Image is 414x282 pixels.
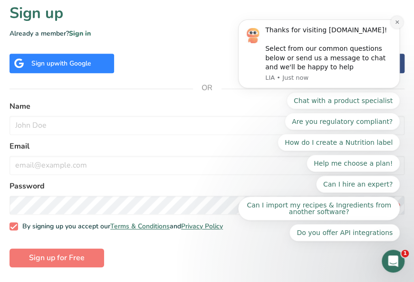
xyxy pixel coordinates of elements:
[193,74,221,102] span: OR
[10,28,404,38] p: Already a member?
[10,2,404,25] h1: Sign up
[18,222,223,231] span: By signing up you accept our and
[110,222,170,231] a: Terms & Conditions
[10,180,404,192] label: Password
[10,248,104,267] button: Sign up for Free
[10,116,404,135] input: John Doe
[181,222,223,231] a: Privacy Policy
[31,58,91,68] div: Sign up
[10,156,404,175] input: email@example.com
[382,250,404,273] iframe: Intercom live chat
[401,250,409,257] span: 1
[10,141,404,152] label: Email
[54,59,91,68] span: with Google
[10,101,404,112] label: Name
[69,29,91,38] a: Sign in
[29,252,85,263] span: Sign up for Free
